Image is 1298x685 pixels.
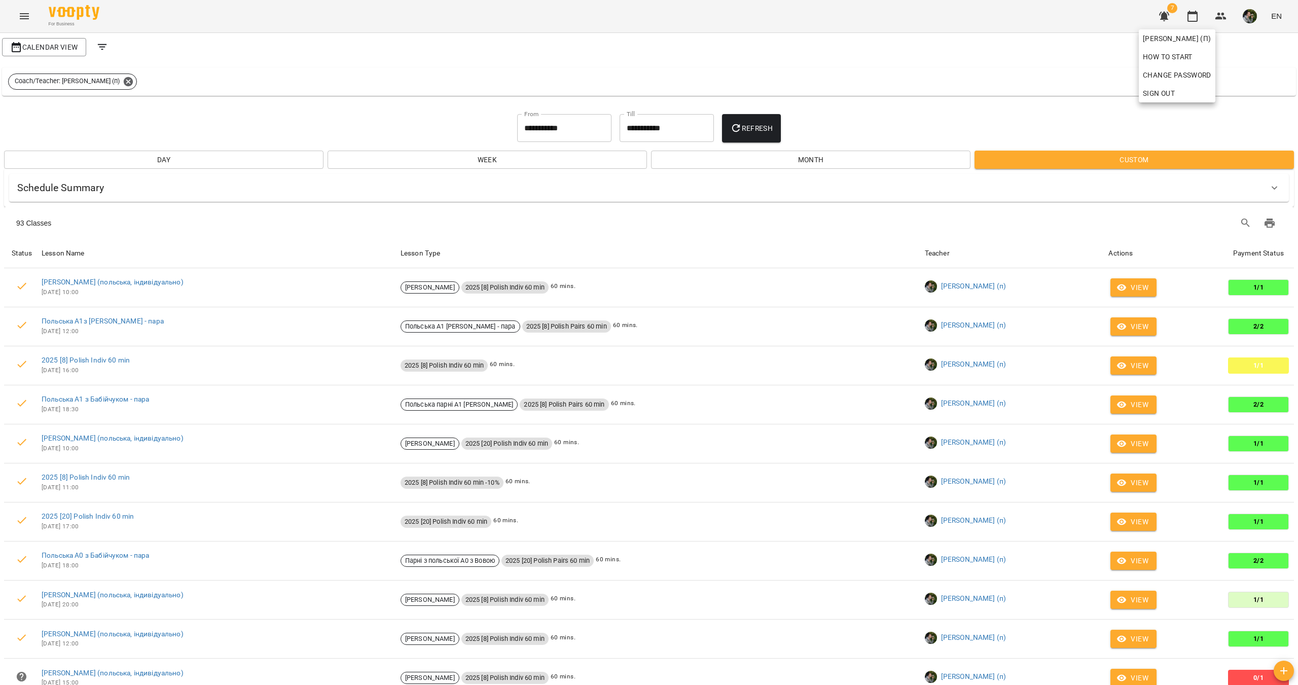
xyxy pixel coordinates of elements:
[1139,84,1215,102] button: Sign Out
[1139,29,1215,48] a: [PERSON_NAME] (п)
[1143,51,1193,63] span: How to start
[1143,69,1211,81] span: Change Password
[1143,87,1175,99] span: Sign Out
[1139,66,1215,84] a: Change Password
[1143,32,1211,45] span: [PERSON_NAME] (п)
[1139,48,1197,66] a: How to start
